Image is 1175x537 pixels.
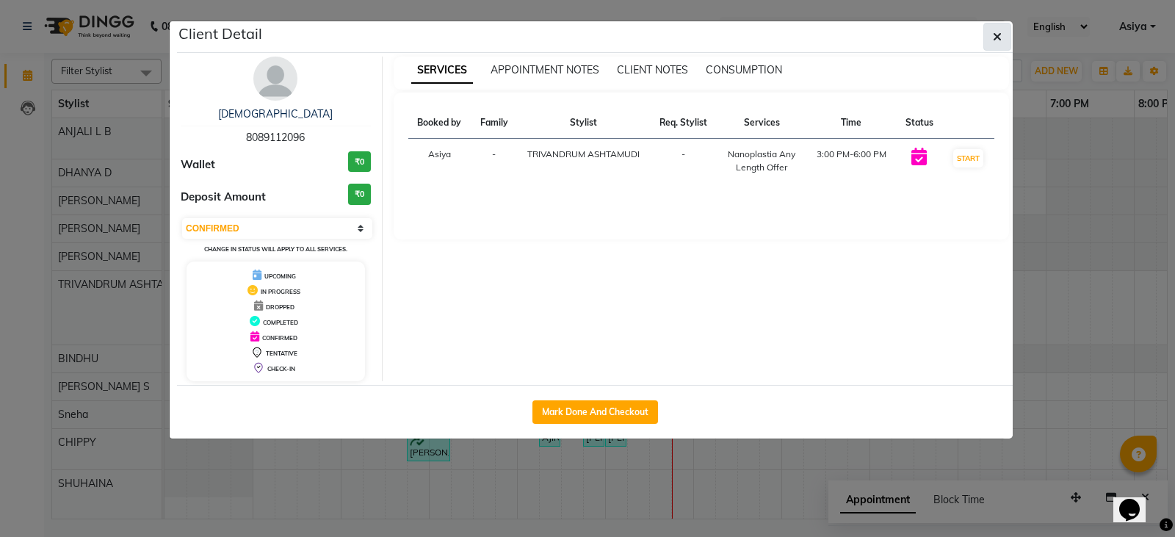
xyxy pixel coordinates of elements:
[953,149,983,167] button: START
[218,107,333,120] a: [DEMOGRAPHIC_DATA]
[408,107,471,139] th: Booked by
[411,57,473,84] span: SERVICES
[717,107,807,139] th: Services
[896,107,942,139] th: Status
[518,107,651,139] th: Stylist
[706,63,782,76] span: CONSUMPTION
[348,151,371,173] h3: ₹0
[246,131,305,144] span: 8089112096
[1113,478,1160,522] iframe: chat widget
[266,350,297,357] span: TENTATIVE
[807,139,897,184] td: 3:00 PM-6:00 PM
[532,400,658,424] button: Mark Done And Checkout
[807,107,897,139] th: Time
[178,23,262,45] h5: Client Detail
[491,63,599,76] span: APPOINTMENT NOTES
[181,156,215,173] span: Wallet
[267,365,295,372] span: CHECK-IN
[527,148,640,159] span: TRIVANDRUM ASHTAMUDI
[266,303,294,311] span: DROPPED
[348,184,371,205] h3: ₹0
[471,139,517,184] td: -
[650,107,717,139] th: Req. Stylist
[726,148,798,174] div: Nanoplastia Any Length Offer
[408,139,471,184] td: Asiya
[253,57,297,101] img: avatar
[262,334,297,342] span: CONFIRMED
[261,288,300,295] span: IN PROGRESS
[181,189,266,206] span: Deposit Amount
[617,63,688,76] span: CLIENT NOTES
[650,139,717,184] td: -
[204,245,347,253] small: Change in status will apply to all services.
[471,107,517,139] th: Family
[263,319,298,326] span: COMPLETED
[264,273,296,280] span: UPCOMING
